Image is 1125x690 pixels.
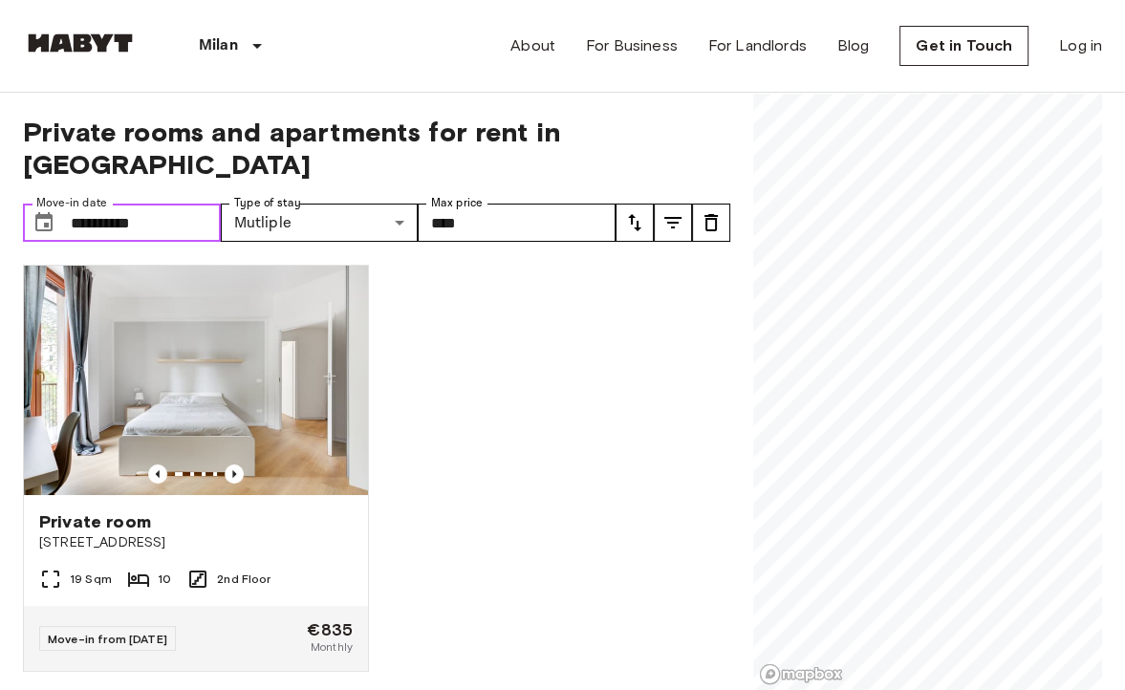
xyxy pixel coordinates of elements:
a: About [510,34,555,57]
span: Monthly [311,638,353,656]
button: Previous image [225,464,244,484]
a: Get in Touch [899,26,1028,66]
span: Private room [39,510,151,533]
button: tune [616,204,654,242]
p: Milan [199,34,238,57]
a: Blog [837,34,870,57]
span: 19 Sqm [70,571,112,588]
img: Marketing picture of unit IT-14-035-003-02H [24,266,368,495]
a: For Landlords [708,34,807,57]
img: Habyt [23,33,138,53]
button: tune [654,204,692,242]
span: 10 [158,571,171,588]
span: Private rooms and apartments for rent in [GEOGRAPHIC_DATA] [23,116,730,181]
a: For Business [586,34,678,57]
button: tune [692,204,730,242]
button: Choose date, selected date is 1 Oct 2025 [25,204,63,242]
label: Type of stay [234,195,301,211]
button: Previous image [148,464,167,484]
span: [STREET_ADDRESS] [39,533,353,552]
label: Max price [431,195,483,211]
span: 2nd Floor [217,571,270,588]
a: Mapbox logo [759,663,843,685]
div: Mutliple [221,204,419,242]
label: Move-in date [36,195,107,211]
a: Log in [1059,34,1102,57]
span: €835 [307,621,353,638]
span: Move-in from [DATE] [48,632,167,646]
a: Marketing picture of unit IT-14-035-003-02HPrevious imagePrevious imagePrivate room[STREET_ADDRES... [23,265,369,672]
